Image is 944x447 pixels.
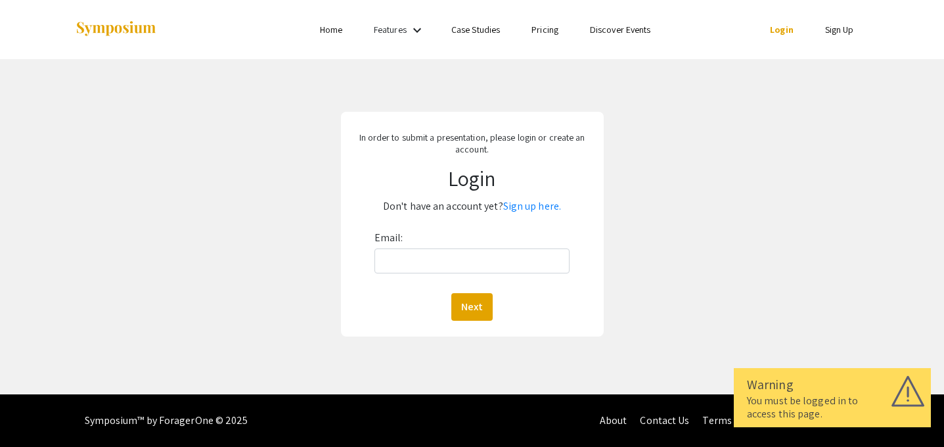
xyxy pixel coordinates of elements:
a: Terms of Service [702,413,777,427]
p: Don't have an account yet? [350,196,594,217]
label: Email: [374,227,403,248]
a: Contact Us [640,413,689,427]
a: Home [320,24,342,35]
a: Features [374,24,407,35]
h1: Login [350,166,594,191]
button: Next [451,293,493,321]
div: Warning [747,375,918,394]
a: Case Studies [451,24,500,35]
a: Sign Up [825,24,854,35]
img: Symposium by ForagerOne [75,20,157,38]
a: Sign up here. [503,199,561,213]
a: About [600,413,627,427]
div: You must be logged in to access this page. [747,394,918,421]
a: Discover Events [590,24,651,35]
p: In order to submit a presentation, please login or create an account. [350,131,594,155]
a: Pricing [531,24,558,35]
a: Login [770,24,794,35]
div: Symposium™ by ForagerOne © 2025 [85,394,248,447]
mat-icon: Expand Features list [409,22,425,38]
